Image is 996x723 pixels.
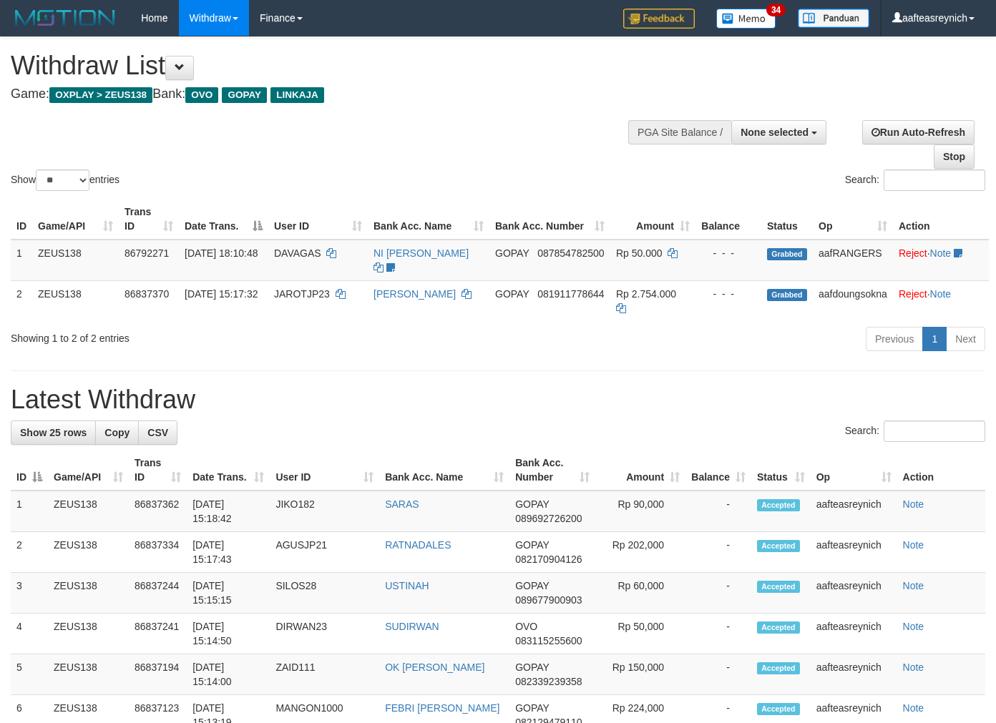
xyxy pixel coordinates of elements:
td: JIKO182 [270,491,379,532]
td: 1 [11,491,48,532]
span: JAROTJP23 [274,288,330,300]
th: Date Trans.: activate to sort column ascending [187,450,270,491]
span: [DATE] 15:17:32 [185,288,258,300]
td: Rp 50,000 [595,614,685,654]
span: Grabbed [767,248,807,260]
button: None selected [731,120,826,144]
td: aafteasreynich [811,654,897,695]
a: Note [903,661,924,673]
td: AGUSJP21 [270,532,379,573]
a: Note [903,702,924,714]
a: Note [930,288,952,300]
span: GOPAY [515,498,549,510]
a: Next [946,327,985,351]
span: Copy 081911778644 to clipboard [537,288,604,300]
a: FEBRI [PERSON_NAME] [385,702,499,714]
td: 2 [11,280,32,321]
th: Balance: activate to sort column ascending [685,450,751,491]
td: [DATE] 15:15:15 [187,573,270,614]
span: None selected [741,127,809,138]
th: Op: activate to sort column ascending [813,199,893,240]
span: GOPAY [495,288,529,300]
img: Button%20Memo.svg [716,9,776,29]
a: OK [PERSON_NAME] [385,661,484,673]
td: - [685,573,751,614]
th: Game/API: activate to sort column ascending [48,450,129,491]
span: GOPAY [515,539,549,551]
td: 86837334 [129,532,187,573]
span: Grabbed [767,289,807,301]
th: Amount: activate to sort column ascending [595,450,685,491]
span: OVO [185,87,218,103]
a: Reject [899,247,927,259]
td: · [893,280,989,321]
a: CSV [138,420,177,445]
td: 86837244 [129,573,187,614]
a: Run Auto-Refresh [862,120,975,144]
a: RATNADALES [385,539,451,551]
span: 86792271 [125,247,169,259]
th: Trans ID: activate to sort column ascending [129,450,187,491]
td: 4 [11,614,48,654]
th: Bank Acc. Number: activate to sort column ascending [489,199,610,240]
th: Amount: activate to sort column ascending [610,199,695,240]
td: Rp 150,000 [595,654,685,695]
span: Copy 087854782500 to clipboard [537,247,604,259]
td: 86837241 [129,614,187,654]
td: aafRANGERS [813,240,893,281]
td: ZEUS138 [48,614,129,654]
span: [DATE] 18:10:48 [185,247,258,259]
td: [DATE] 15:14:00 [187,654,270,695]
th: ID [11,199,32,240]
td: ZEUS138 [48,573,129,614]
label: Search: [845,169,985,191]
span: Accepted [757,703,800,715]
th: Date Trans.: activate to sort column descending [179,199,268,240]
td: aafteasreynich [811,573,897,614]
td: · [893,240,989,281]
div: - - - [701,287,756,301]
a: SUDIRWAN [385,621,439,632]
span: Copy 089677900903 to clipboard [515,594,582,606]
span: OXPLAY > ZEUS138 [49,87,152,103]
td: 86837194 [129,654,187,695]
td: DIRWAN23 [270,614,379,654]
td: 5 [11,654,48,695]
a: [PERSON_NAME] [373,288,456,300]
td: aafteasreynich [811,532,897,573]
span: GOPAY [515,702,549,714]
th: Bank Acc. Number: activate to sort column ascending [509,450,595,491]
div: - - - [701,246,756,260]
span: 34 [766,4,786,16]
a: Previous [866,327,923,351]
td: 86837362 [129,491,187,532]
th: Game/API: activate to sort column ascending [32,199,119,240]
th: Action [893,199,989,240]
span: Copy 083115255600 to clipboard [515,635,582,646]
a: NI [PERSON_NAME] [373,247,469,259]
span: Accepted [757,540,800,552]
span: Accepted [757,621,800,634]
h4: Game: Bank: [11,87,650,102]
td: aafteasreynich [811,491,897,532]
h1: Latest Withdraw [11,385,985,414]
td: ZEUS138 [48,654,129,695]
td: ZEUS138 [32,240,119,281]
span: Accepted [757,662,800,674]
td: ZEUS138 [48,491,129,532]
a: Note [903,539,924,551]
td: 1 [11,240,32,281]
th: Trans ID: activate to sort column ascending [119,199,179,240]
td: [DATE] 15:14:50 [187,614,270,654]
td: SILOS28 [270,573,379,614]
th: Bank Acc. Name: activate to sort column ascending [379,450,509,491]
td: aafteasreynich [811,614,897,654]
span: Rp 2.754.000 [616,288,676,300]
input: Search: [884,420,985,442]
td: aafdoungsokna [813,280,893,321]
a: Note [903,621,924,632]
td: - [685,491,751,532]
a: 1 [922,327,947,351]
td: [DATE] 15:17:43 [187,532,270,573]
a: Note [903,498,924,510]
